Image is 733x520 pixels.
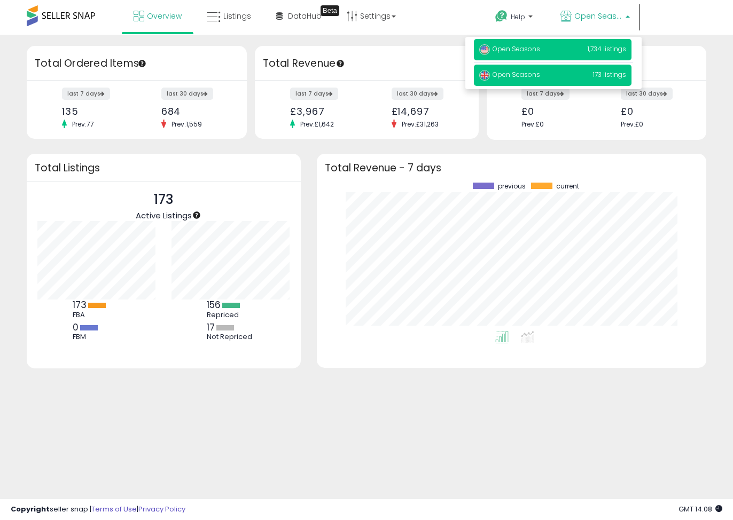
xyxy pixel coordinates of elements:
[263,56,471,71] h3: Total Revenue
[207,321,215,334] b: 17
[73,333,121,341] div: FBM
[498,183,526,190] span: previous
[556,183,579,190] span: current
[62,106,129,117] div: 135
[479,70,540,79] span: Open Seasons
[136,210,192,221] span: Active Listings
[521,88,570,100] label: last 7 days
[207,311,255,319] div: Repriced
[161,106,228,117] div: 684
[495,10,508,23] i: Get Help
[223,11,251,21] span: Listings
[192,210,201,220] div: Tooltip anchor
[295,120,339,129] span: Prev: £1,642
[392,88,443,100] label: last 30 days
[207,298,221,311] b: 156
[588,44,626,53] span: 1,734 listings
[479,70,490,81] img: uk.png
[62,88,110,100] label: last 7 days
[73,298,87,311] b: 173
[73,321,79,334] b: 0
[321,5,339,16] div: Tooltip anchor
[593,70,626,79] span: 173 listings
[207,333,255,341] div: Not Repriced
[325,164,699,172] h3: Total Revenue - 7 days
[290,106,358,117] div: £3,967
[479,44,490,55] img: usa.png
[73,311,121,319] div: FBA
[147,11,182,21] span: Overview
[392,106,460,117] div: £14,697
[35,164,293,172] h3: Total Listings
[35,56,239,71] h3: Total Ordered Items
[137,59,147,68] div: Tooltip anchor
[574,11,622,21] span: Open Seasons
[621,88,673,100] label: last 30 days
[288,11,322,21] span: DataHub
[621,120,643,129] span: Prev: £0
[521,106,588,117] div: £0
[67,120,99,129] span: Prev: 77
[487,2,543,35] a: Help
[161,88,213,100] label: last 30 days
[479,44,540,53] span: Open Seasons
[621,106,688,117] div: £0
[166,120,207,129] span: Prev: 1,559
[136,190,192,210] p: 173
[521,120,544,129] span: Prev: £0
[396,120,444,129] span: Prev: £31,263
[511,12,525,21] span: Help
[290,88,338,100] label: last 7 days
[336,59,345,68] div: Tooltip anchor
